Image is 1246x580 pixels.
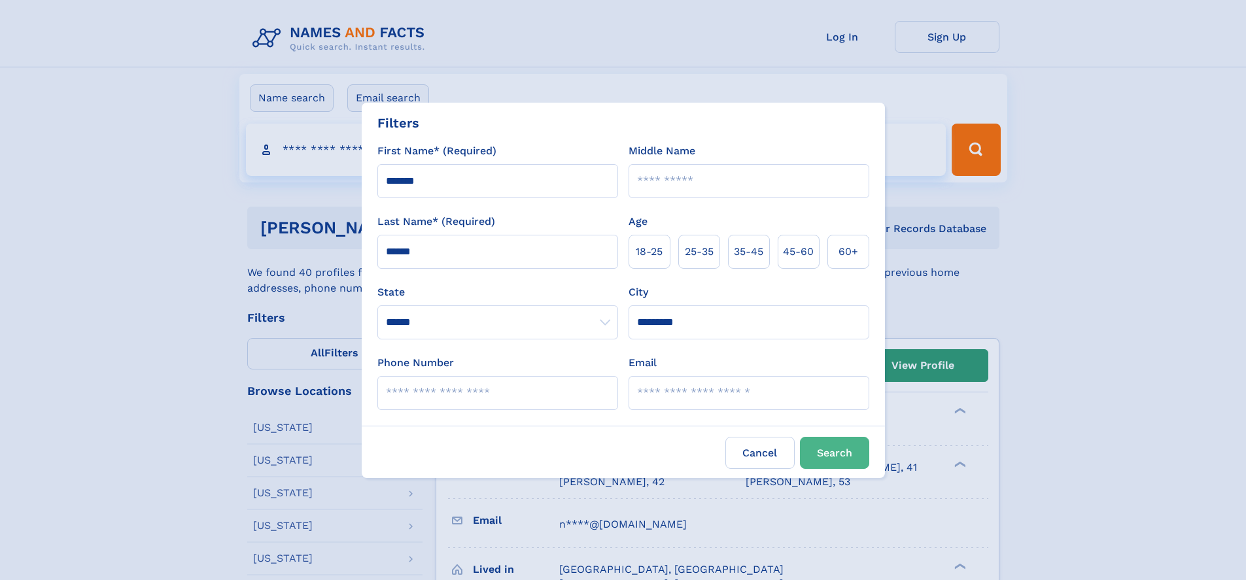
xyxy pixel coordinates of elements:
label: Cancel [725,437,795,469]
label: Middle Name [629,143,695,159]
span: 35‑45 [734,244,763,260]
span: 25‑35 [685,244,714,260]
label: City [629,284,648,300]
span: 60+ [839,244,858,260]
label: Last Name* (Required) [377,214,495,230]
div: Filters [377,113,419,133]
span: 45‑60 [783,244,814,260]
label: State [377,284,618,300]
label: Email [629,355,657,371]
span: 18‑25 [636,244,663,260]
label: Age [629,214,648,230]
button: Search [800,437,869,469]
label: Phone Number [377,355,454,371]
label: First Name* (Required) [377,143,496,159]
